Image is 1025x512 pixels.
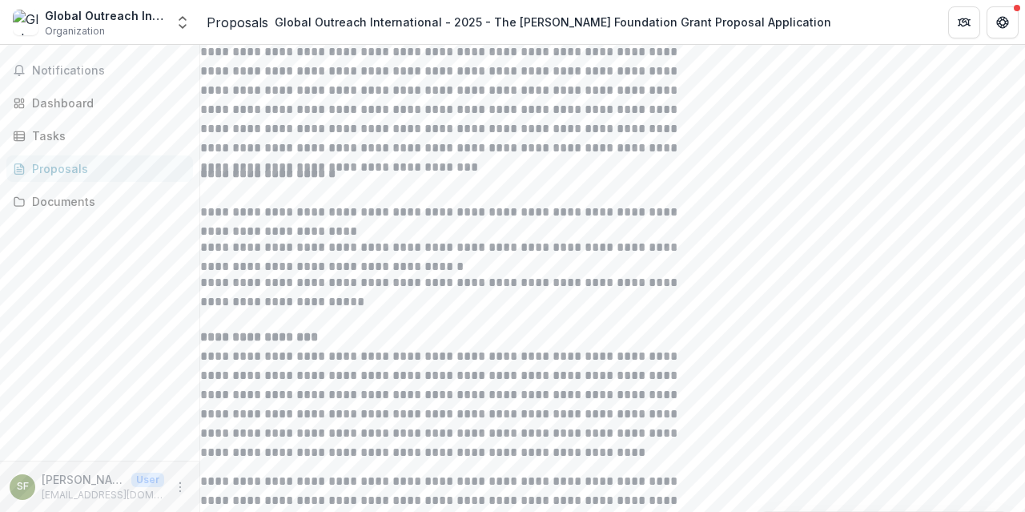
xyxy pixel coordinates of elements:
span: Organization [45,24,105,38]
div: Proposals [32,160,180,177]
div: Documents [32,193,180,210]
img: Global Outreach International [13,10,38,35]
p: [PERSON_NAME] [42,471,125,488]
div: Stephanie Folkmann [17,482,29,492]
a: Dashboard [6,90,193,116]
a: Proposals [207,13,268,32]
nav: breadcrumb [207,10,838,34]
div: Global Outreach International - 2025 - The [PERSON_NAME] Foundation Grant Proposal Application [275,14,831,30]
button: Open entity switcher [171,6,194,38]
button: Partners [948,6,980,38]
p: [EMAIL_ADDRESS][DOMAIN_NAME] [42,488,164,502]
a: Documents [6,188,193,215]
button: Notifications [6,58,193,83]
a: Tasks [6,123,193,149]
button: Get Help [987,6,1019,38]
div: Global Outreach International [45,7,165,24]
p: User [131,473,164,487]
div: Tasks [32,127,180,144]
button: More [171,478,190,497]
a: Proposals [6,155,193,182]
div: Dashboard [32,95,180,111]
span: Notifications [32,64,187,78]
